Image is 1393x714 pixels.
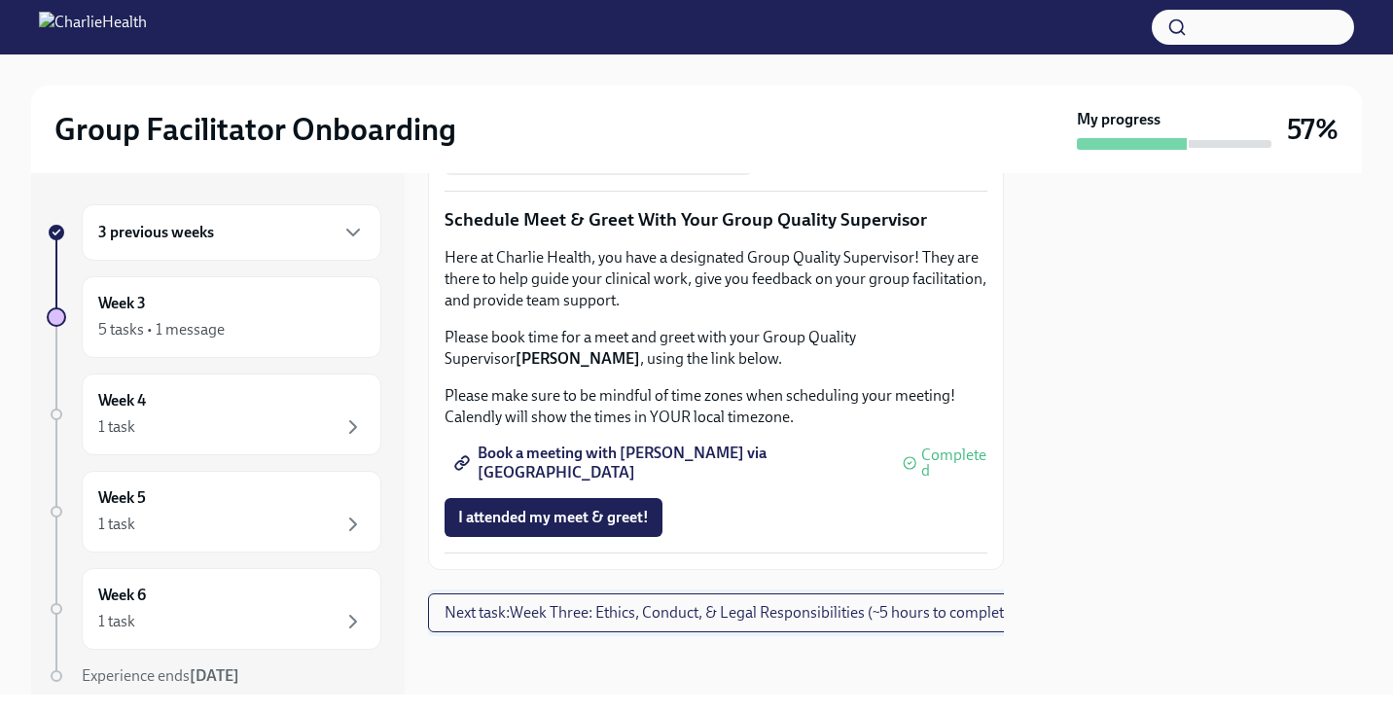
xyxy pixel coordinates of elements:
[39,12,147,43] img: CharlieHealth
[98,222,214,243] h6: 3 previous weeks
[428,593,1033,632] button: Next task:Week Three: Ethics, Conduct, & Legal Responsibilities (~5 hours to complete)
[98,390,146,411] h6: Week 4
[47,276,381,358] a: Week 35 tasks • 1 message
[445,207,987,232] p: Schedule Meet & Greet With Your Group Quality Supervisor
[190,666,239,685] strong: [DATE]
[1077,109,1161,130] strong: My progress
[98,611,135,632] div: 1 task
[47,568,381,650] a: Week 61 task
[1287,112,1339,147] h3: 57%
[445,385,987,428] p: Please make sure to be mindful of time zones when scheduling your meeting! Calendly will show the...
[445,603,1017,623] span: Next task : Week Three: Ethics, Conduct, & Legal Responsibilities (~5 hours to complete)
[98,585,146,606] h6: Week 6
[458,508,649,527] span: I attended my meet & greet!
[516,349,640,368] strong: [PERSON_NAME]
[98,487,146,509] h6: Week 5
[445,327,987,370] p: Please book time for a meet and greet with your Group Quality Supervisor , using the link below.
[445,498,662,537] button: I attended my meet & greet!
[445,444,895,482] a: Book a meeting with [PERSON_NAME] via [GEOGRAPHIC_DATA]
[82,204,381,261] div: 3 previous weeks
[98,416,135,438] div: 1 task
[445,247,987,311] p: Here at Charlie Health, you have a designated Group Quality Supervisor! They are there to help gu...
[54,110,456,149] h2: Group Facilitator Onboarding
[921,447,987,479] span: Completed
[98,319,225,340] div: 5 tasks • 1 message
[98,293,146,314] h6: Week 3
[47,374,381,455] a: Week 41 task
[458,453,881,473] span: Book a meeting with [PERSON_NAME] via [GEOGRAPHIC_DATA]
[82,666,239,685] span: Experience ends
[47,471,381,553] a: Week 51 task
[98,514,135,535] div: 1 task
